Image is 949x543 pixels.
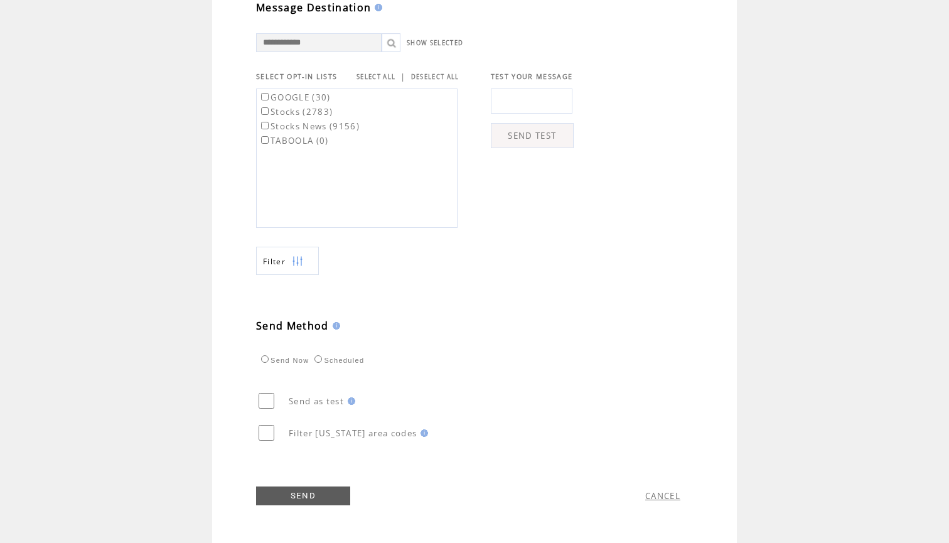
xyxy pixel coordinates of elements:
a: DESELECT ALL [411,73,459,81]
a: SEND TEST [491,123,574,148]
a: Filter [256,247,319,275]
a: CANCEL [645,490,680,502]
span: Message Destination [256,1,371,14]
label: Send Now [258,357,309,364]
span: | [400,71,405,82]
span: TEST YOUR MESSAGE [491,72,573,81]
img: help.gif [329,322,340,330]
span: Send Method [256,319,329,333]
input: Send Now [261,355,269,363]
label: Stocks News (9156) [259,121,360,132]
span: Show filters [263,256,286,267]
input: Stocks (2783) [261,107,269,115]
img: filters.png [292,247,303,276]
span: SELECT OPT-IN LISTS [256,72,337,81]
a: SHOW SELECTED [407,39,463,47]
input: GOOGLE (30) [261,93,269,100]
input: TABOOLA (0) [261,136,269,144]
a: SEND [256,487,350,505]
input: Stocks News (9156) [261,122,269,129]
a: SELECT ALL [357,73,395,81]
input: Scheduled [314,355,322,363]
img: help.gif [371,4,382,11]
img: help.gif [417,429,428,437]
label: GOOGLE (30) [259,92,331,103]
label: Scheduled [311,357,364,364]
span: Filter [US_STATE] area codes [289,427,417,439]
span: Send as test [289,395,344,407]
label: Stocks (2783) [259,106,333,117]
img: help.gif [344,397,355,405]
label: TABOOLA (0) [259,135,329,146]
